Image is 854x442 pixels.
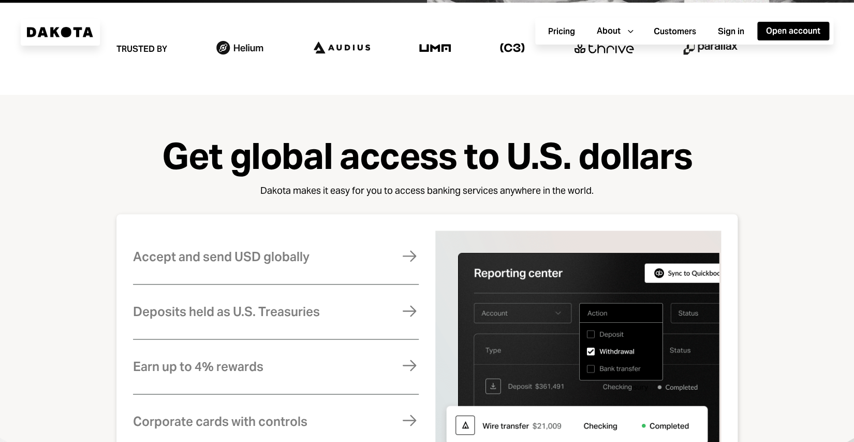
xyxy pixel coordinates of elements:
[133,305,320,319] div: Deposits held as U.S. Treasuries
[539,21,584,41] a: Pricing
[709,21,753,41] a: Sign in
[260,184,594,197] div: Dakota makes it easy for you to access banking services anywhere in the world.
[539,22,584,41] button: Pricing
[419,44,451,52] img: logo
[588,22,641,40] button: About
[757,22,829,40] button: Open account
[216,40,264,55] img: logo
[683,40,738,55] img: logo
[314,40,370,55] img: logo
[645,22,705,41] button: Customers
[133,360,263,374] div: Earn up to 4% rewards
[709,22,753,41] button: Sign in
[574,42,634,53] img: logo
[500,43,525,52] img: logo
[162,136,692,176] div: Get global access to U.S. dollars
[645,21,705,41] a: Customers
[133,250,310,264] div: Accept and send USD globally
[597,25,621,37] div: About
[133,415,307,428] div: Corporate cards with controls
[116,35,167,63] div: Trusted by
